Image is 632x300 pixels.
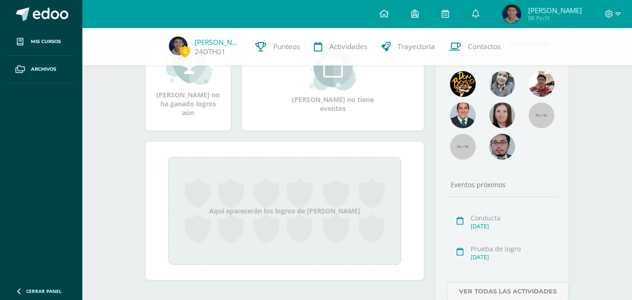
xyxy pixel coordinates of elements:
[31,66,56,73] span: Archivos
[169,37,188,55] img: ace71bec6b3b1c7d964634ca6ec6109d.png
[7,28,75,56] a: Mis cursos
[180,45,190,57] span: 0
[248,28,307,66] a: Punteos
[450,71,476,97] img: 29fc2a48271e3f3676cb2cb292ff2552.png
[450,134,476,160] img: 55x55
[471,244,554,253] div: Prueba de logro
[489,134,515,160] img: d0e54f245e8330cebada5b5b95708334.png
[529,102,554,128] img: 55x55
[528,6,582,15] span: [PERSON_NAME]
[489,102,515,128] img: 67c3d6f6ad1c930a517675cdc903f95f.png
[471,253,554,261] div: [DATE]
[471,213,554,222] div: Conducta
[307,44,358,90] img: event_small.png
[286,44,380,113] div: [PERSON_NAME] no tiene eventos
[307,28,374,66] a: Actividades
[442,28,508,66] a: Contactos
[468,42,501,51] span: Contactos
[529,71,554,97] img: 11152eb22ca3048aebc25a5ecf6973a7.png
[502,5,521,23] img: ace71bec6b3b1c7d964634ca6ec6109d.png
[374,28,442,66] a: Trayectoria
[31,38,61,45] span: Mis cursos
[195,47,225,57] a: 24DTH01
[471,222,554,230] div: [DATE]
[329,42,367,51] span: Actividades
[195,37,241,47] a: [PERSON_NAME]
[7,56,75,83] a: Archivos
[168,157,401,265] div: Aquí aparecerán los logros de [PERSON_NAME]
[528,14,582,22] span: Mi Perfil
[447,180,557,189] div: Eventos próximos
[273,42,300,51] span: Punteos
[450,102,476,128] img: eec80b72a0218df6e1b0c014193c2b59.png
[26,288,62,294] span: Cerrar panel
[398,42,435,51] span: Trayectoria
[155,39,221,117] div: [PERSON_NAME] no ha ganado logros aún
[489,71,515,97] img: 45bd7986b8947ad7e5894cbc9b781108.png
